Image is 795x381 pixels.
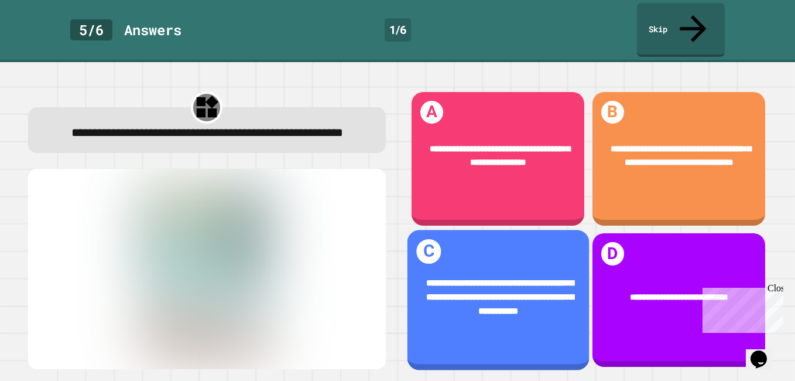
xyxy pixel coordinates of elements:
h1: B [601,101,625,124]
div: Chat with us now!Close [5,5,81,74]
div: Answer s [124,19,181,40]
h1: C [416,239,440,263]
iframe: chat widget [746,334,783,369]
iframe: chat widget [698,283,783,333]
div: 1 / 6 [385,18,411,42]
img: quiz-media%2Fm8MTzvuGoFIMeDHNdBtA.png [40,183,374,354]
h1: D [601,242,625,266]
div: 5 / 6 [70,19,112,40]
h1: A [420,101,444,124]
a: Skip [637,3,725,57]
